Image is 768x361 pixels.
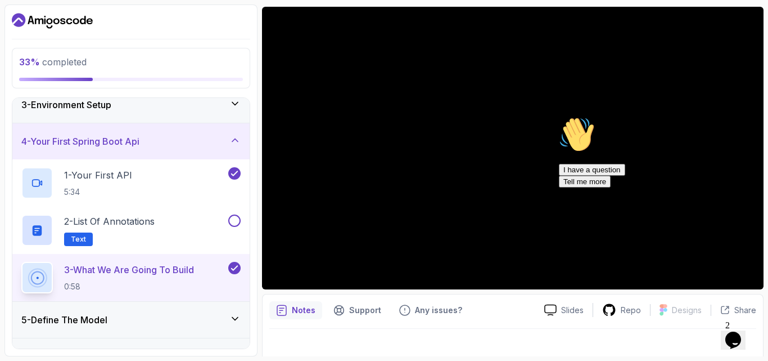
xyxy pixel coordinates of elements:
[21,135,139,148] h3: 4 - Your First Spring Boot Api
[4,5,40,41] img: :wave:
[535,304,593,316] a: Slides
[21,215,241,246] button: 2-List of AnnotationsText
[12,302,250,338] button: 5-Define The Model
[4,5,207,75] div: 👋Hi! How can we help?I have a questionTell me more
[21,262,241,293] button: 3-What We Are Going To Build0:58
[19,56,40,68] span: 33 %
[4,34,111,42] span: Hi! How can we help?
[292,305,315,316] p: Notes
[415,305,462,316] p: Any issues?
[64,215,155,228] p: 2 - List of Annotations
[21,98,111,112] h3: 3 - Environment Setup
[721,316,757,350] iframe: chat widget
[12,12,93,30] a: Dashboard
[64,281,194,292] p: 0:58
[64,186,132,198] p: 5:34
[269,301,322,319] button: notes button
[21,167,241,199] button: 1-Your First API5:34
[12,87,250,123] button: 3-Environment Setup
[392,301,469,319] button: Feedback button
[262,7,764,289] iframe: 2 - What We Are Going To Build
[4,64,56,75] button: Tell me more
[4,52,71,64] button: I have a question
[21,313,107,327] h3: 5 - Define The Model
[554,112,757,310] iframe: chat widget
[64,263,194,277] p: 3 - What We Are Going To Build
[349,305,381,316] p: Support
[327,301,388,319] button: Support button
[71,235,86,244] span: Text
[19,56,87,68] span: completed
[12,123,250,159] button: 4-Your First Spring Boot Api
[64,168,132,182] p: 1 - Your First API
